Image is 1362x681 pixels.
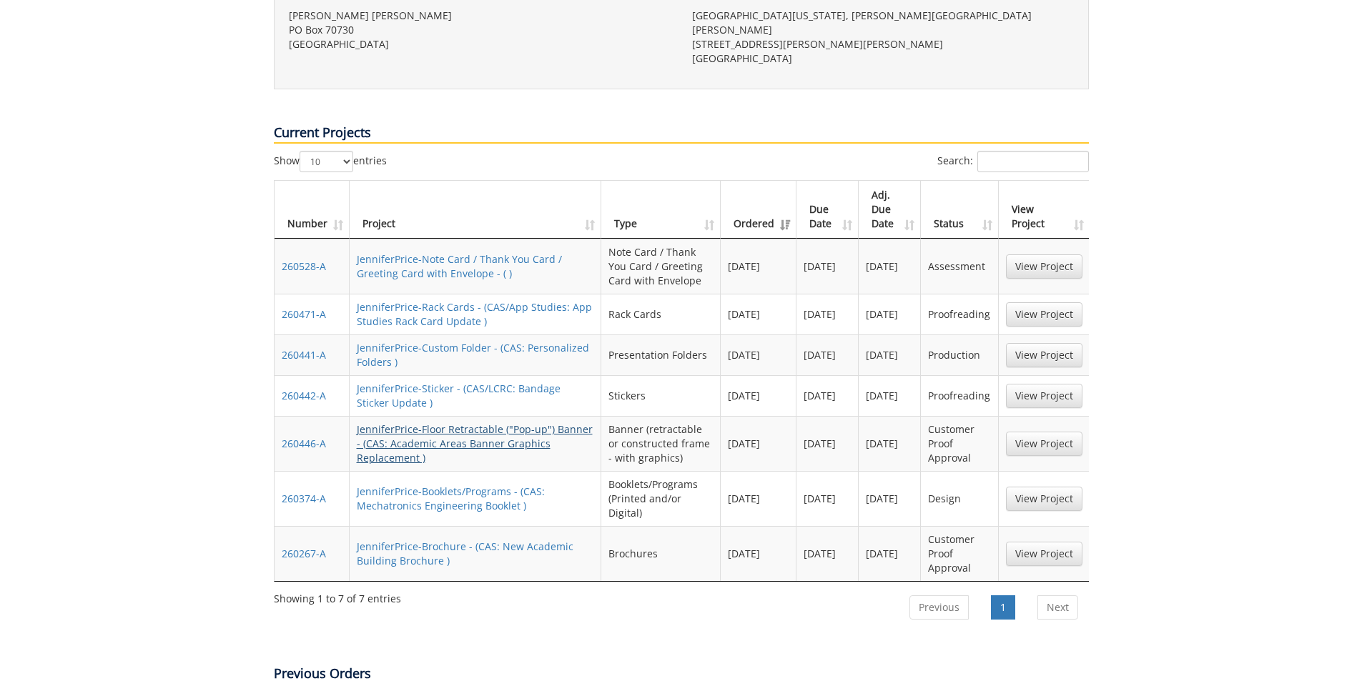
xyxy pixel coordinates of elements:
td: [DATE] [796,526,859,581]
label: Search: [937,151,1089,172]
td: [DATE] [721,294,796,334]
td: [DATE] [796,334,859,375]
a: View Project [1006,254,1082,279]
td: [DATE] [796,294,859,334]
p: [PERSON_NAME] [PERSON_NAME] [289,9,671,23]
p: PO Box 70730 [289,23,671,37]
a: View Project [1006,384,1082,408]
select: Showentries [300,151,353,172]
td: [DATE] [859,239,921,294]
th: Adj. Due Date: activate to sort column ascending [859,181,921,239]
td: Banner (retractable or constructed frame - with graphics) [601,416,721,471]
td: Stickers [601,375,721,416]
td: Assessment [921,239,998,294]
td: [DATE] [721,334,796,375]
td: [DATE] [859,294,921,334]
td: Production [921,334,998,375]
td: [DATE] [859,375,921,416]
a: Previous [909,595,969,620]
p: Current Projects [274,124,1089,144]
p: [GEOGRAPHIC_DATA][US_STATE], [PERSON_NAME][GEOGRAPHIC_DATA][PERSON_NAME] [692,9,1074,37]
a: 1 [991,595,1015,620]
th: Number: activate to sort column ascending [275,181,350,239]
th: Ordered: activate to sort column ascending [721,181,796,239]
a: JenniferPrice-Sticker - (CAS/LCRC: Bandage Sticker Update ) [357,382,561,409]
a: 260374-A [282,492,326,505]
td: Note Card / Thank You Card / Greeting Card with Envelope [601,239,721,294]
td: Presentation Folders [601,334,721,375]
td: [DATE] [796,375,859,416]
th: Status: activate to sort column ascending [921,181,998,239]
a: View Project [1006,432,1082,456]
td: [DATE] [859,526,921,581]
a: View Project [1006,487,1082,511]
td: [DATE] [721,526,796,581]
td: [DATE] [721,471,796,526]
th: Type: activate to sort column ascending [601,181,721,239]
td: [DATE] [859,416,921,471]
div: Showing 1 to 7 of 7 entries [274,586,401,606]
a: JenniferPrice-Custom Folder - (CAS: Personalized Folders ) [357,341,589,369]
label: Show entries [274,151,387,172]
td: Rack Cards [601,294,721,334]
a: 260267-A [282,547,326,560]
th: View Project: activate to sort column ascending [999,181,1090,239]
td: Customer Proof Approval [921,416,998,471]
td: [DATE] [721,239,796,294]
a: View Project [1006,343,1082,367]
td: [DATE] [721,416,796,471]
td: Proofreading [921,294,998,334]
input: Search: [977,151,1089,172]
a: JenniferPrice-Floor Retractable ("Pop-up") Banner - (CAS: Academic Areas Banner Graphics Replacem... [357,422,593,464]
p: [STREET_ADDRESS][PERSON_NAME][PERSON_NAME] [692,37,1074,51]
td: [DATE] [859,471,921,526]
a: JenniferPrice-Brochure - (CAS: New Academic Building Brochure ) [357,540,573,567]
th: Project: activate to sort column ascending [350,181,601,239]
a: JenniferPrice-Rack Cards - (CAS/App Studies: App Studies Rack Card Update ) [357,300,592,328]
a: 260446-A [282,437,326,450]
a: Next [1037,595,1078,620]
td: Customer Proof Approval [921,526,998,581]
a: View Project [1006,302,1082,327]
td: [DATE] [796,416,859,471]
th: Due Date: activate to sort column ascending [796,181,859,239]
td: [DATE] [721,375,796,416]
p: [GEOGRAPHIC_DATA] [289,37,671,51]
a: 260441-A [282,348,326,362]
td: Booklets/Programs (Printed and/or Digital) [601,471,721,526]
p: [GEOGRAPHIC_DATA] [692,51,1074,66]
td: Brochures [601,526,721,581]
td: [DATE] [796,239,859,294]
td: Proofreading [921,375,998,416]
td: Design [921,471,998,526]
td: [DATE] [859,334,921,375]
a: 260528-A [282,259,326,273]
td: [DATE] [796,471,859,526]
a: JenniferPrice-Booklets/Programs - (CAS: Mechatronics Engineering Booklet ) [357,484,545,512]
a: 260471-A [282,307,326,321]
a: 260442-A [282,389,326,402]
a: JenniferPrice-Note Card / Thank You Card / Greeting Card with Envelope - ( ) [357,252,562,280]
a: View Project [1006,542,1082,566]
